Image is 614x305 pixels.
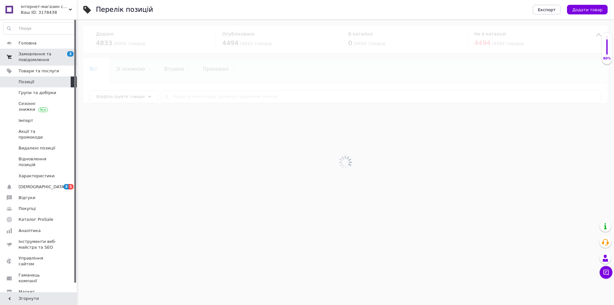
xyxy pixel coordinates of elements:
span: інтернет-магазин садівника Наша дача [21,4,69,10]
span: 5 [68,184,74,189]
div: 80% [602,56,612,61]
span: Аналітика [19,228,41,234]
input: Пошук [4,23,75,34]
span: Позиції [19,79,34,85]
span: Головна [19,40,36,46]
span: Товари та послуги [19,68,59,74]
span: Сезонні знижки [19,101,59,112]
button: Експорт [533,5,561,14]
span: Видалені позиції [19,145,55,151]
span: Замовлення та повідомлення [19,51,59,63]
span: [DEMOGRAPHIC_DATA] [19,184,66,190]
div: Перелік позицій [96,6,153,13]
span: Каталог ProSale [19,217,53,222]
span: Характеристики [19,173,55,179]
span: Відгуки [19,195,35,201]
span: Гаманець компанії [19,272,59,284]
span: Імпорт [19,118,33,124]
span: Експорт [538,7,556,12]
span: Відновлення позицій [19,156,59,168]
div: Ваш ID: 3178438 [21,10,77,15]
span: Акції та промокоди [19,129,59,140]
span: Покупці [19,206,36,212]
span: Управління сайтом [19,255,59,267]
button: Додати товар [567,5,608,14]
span: Групи та добірки [19,90,56,96]
span: Маркет [19,289,35,295]
span: Інструменти веб-майстра та SEO [19,239,59,250]
span: 3 [64,184,69,189]
span: 3 [67,51,74,57]
span: Додати товар [572,7,602,12]
button: Чат з покупцем [600,266,612,279]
